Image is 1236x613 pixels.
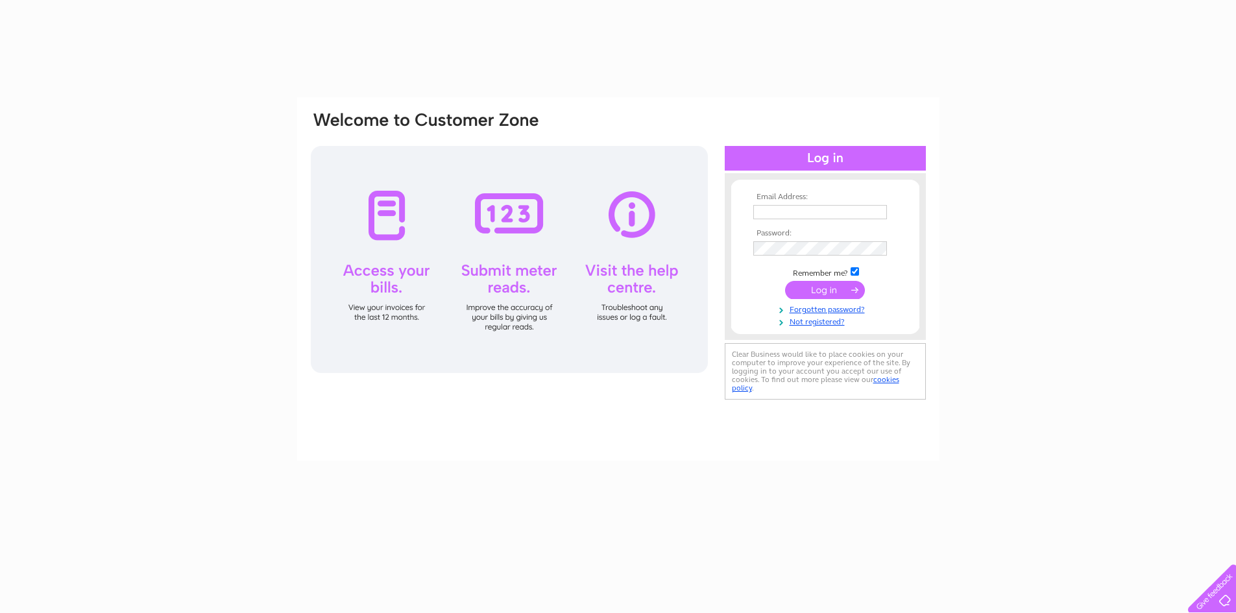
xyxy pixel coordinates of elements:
[750,229,901,238] th: Password:
[732,375,899,392] a: cookies policy
[725,343,926,400] div: Clear Business would like to place cookies on your computer to improve your experience of the sit...
[750,265,901,278] td: Remember me?
[753,302,901,315] a: Forgotten password?
[785,281,865,299] input: Submit
[750,193,901,202] th: Email Address:
[753,315,901,327] a: Not registered?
